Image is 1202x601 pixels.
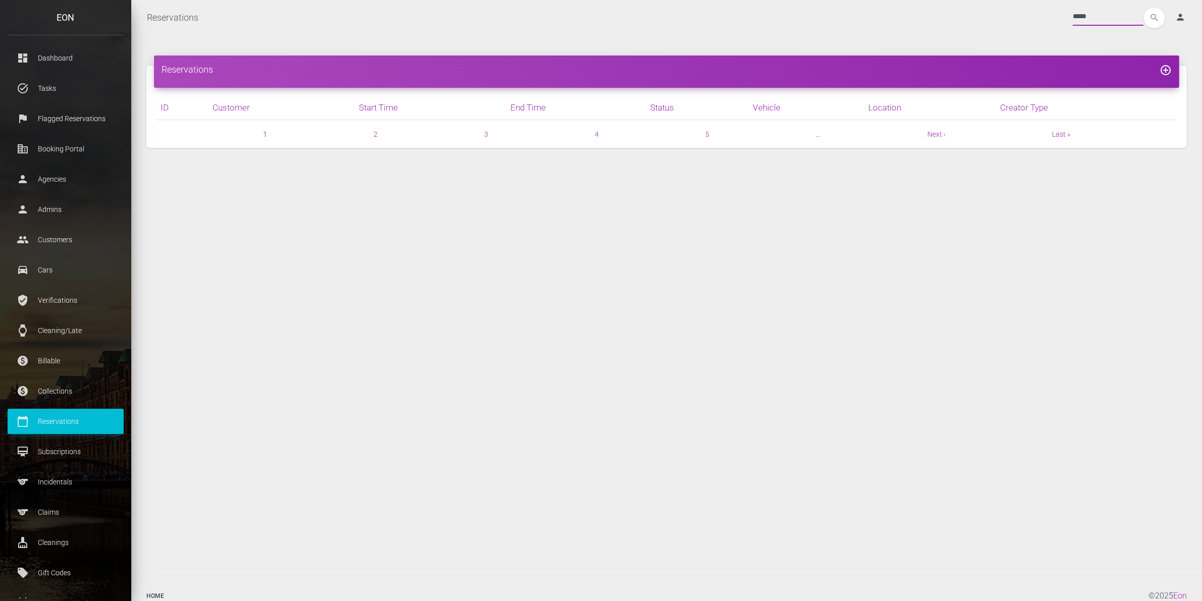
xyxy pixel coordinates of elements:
[156,95,208,120] th: ID
[15,262,116,278] p: Cars
[8,76,124,101] a: task_alt Tasks
[15,293,116,308] p: Verifications
[1160,64,1172,76] i: add_circle_outline
[506,95,646,120] th: End Time
[15,384,116,399] p: Collections
[8,469,124,495] a: sports Incidentals
[147,5,198,30] a: Reservations
[374,130,378,138] a: 2
[15,81,116,96] p: Tasks
[162,63,1172,76] h4: Reservations
[15,535,116,550] p: Cleanings
[8,167,124,192] a: person Agencies
[646,95,749,120] th: Status
[1052,130,1070,138] a: Last »
[996,95,1177,120] th: Creator Type
[15,50,116,66] p: Dashboard
[15,414,116,429] p: Reservations
[595,130,599,138] a: 4
[484,130,488,138] a: 3
[8,318,124,343] a: watch Cleaning/Late
[15,474,116,489] p: Incidentals
[8,378,124,404] a: paid Collections
[208,95,355,120] th: Customer
[8,197,124,222] a: person Admins
[8,500,124,525] a: sports Claims
[15,505,116,520] p: Claims
[864,95,996,120] th: Location
[8,530,124,555] a: cleaning_services Cleanings
[15,323,116,338] p: Cleaning/Late
[15,353,116,368] p: Billable
[1168,8,1194,28] a: person
[927,130,946,138] a: Next ›
[8,560,124,585] a: local_offer Gift Codes
[1173,591,1187,600] a: Eon
[15,172,116,187] p: Agencies
[15,141,116,156] p: Booking Portal
[355,95,506,120] th: Start Time
[1160,64,1172,75] a: add_circle_outline
[15,565,116,580] p: Gift Codes
[749,95,864,120] th: Vehicle
[8,45,124,71] a: dashboard Dashboard
[8,439,124,464] a: card_membership Subscriptions
[1175,12,1185,22] i: person
[8,106,124,131] a: flag Flagged Reservations
[8,409,124,434] a: calendar_today Reservations
[8,136,124,161] a: corporate_fare Booking Portal
[15,232,116,247] p: Customers
[15,444,116,459] p: Subscriptions
[263,128,267,140] span: 1
[15,111,116,126] p: Flagged Reservations
[1144,8,1165,28] button: search
[8,288,124,313] a: verified_user Verifications
[706,130,710,138] a: 5
[8,257,124,283] a: drive_eta Cars
[156,128,1177,140] nav: pager
[15,202,116,217] p: Admins
[816,128,821,140] span: …
[8,227,124,252] a: people Customers
[8,348,124,373] a: paid Billable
